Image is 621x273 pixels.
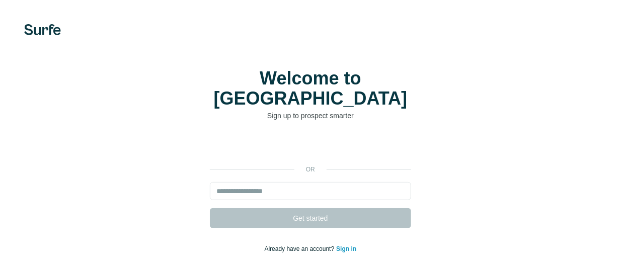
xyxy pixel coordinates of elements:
h1: Welcome to [GEOGRAPHIC_DATA] [210,68,411,109]
img: Surfe's logo [24,24,61,35]
p: or [294,165,327,174]
p: Sign up to prospect smarter [210,111,411,121]
span: Already have an account? [265,245,337,252]
a: Sign in [336,245,356,252]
